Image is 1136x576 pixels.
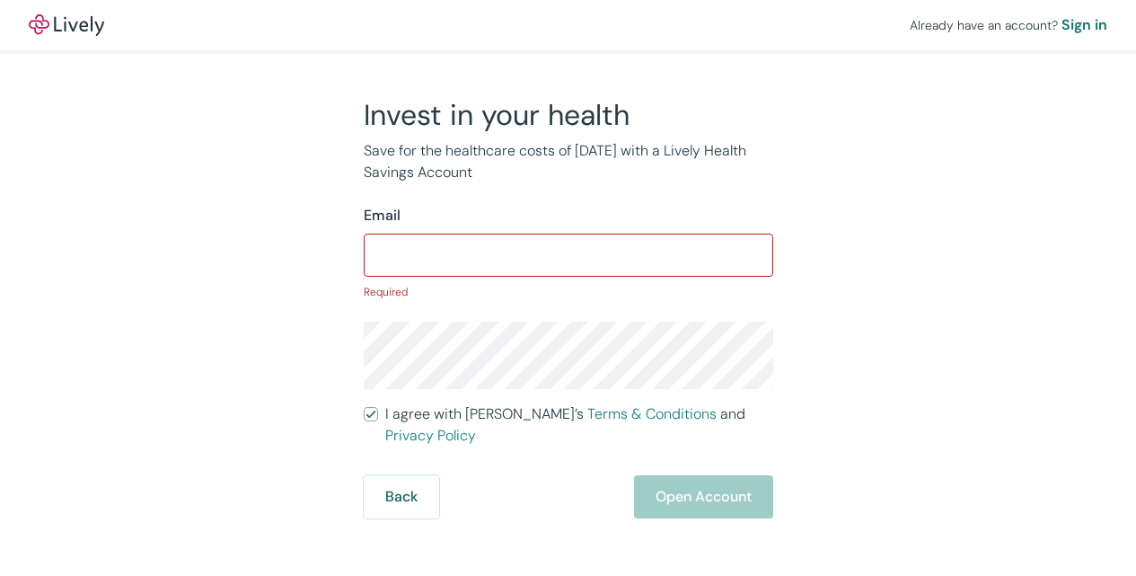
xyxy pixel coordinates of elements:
span: I agree with [PERSON_NAME]’s and [385,403,773,447]
button: Back [364,475,439,518]
label: Email [364,205,401,226]
p: Save for the healthcare costs of [DATE] with a Lively Health Savings Account [364,140,773,183]
a: Terms & Conditions [587,404,717,423]
a: LivelyLively [29,14,104,36]
div: Already have an account? [910,14,1107,36]
a: Sign in [1061,14,1107,36]
img: Lively [29,14,104,36]
p: Required [364,284,773,300]
h2: Invest in your health [364,97,773,133]
a: Privacy Policy [385,426,476,445]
